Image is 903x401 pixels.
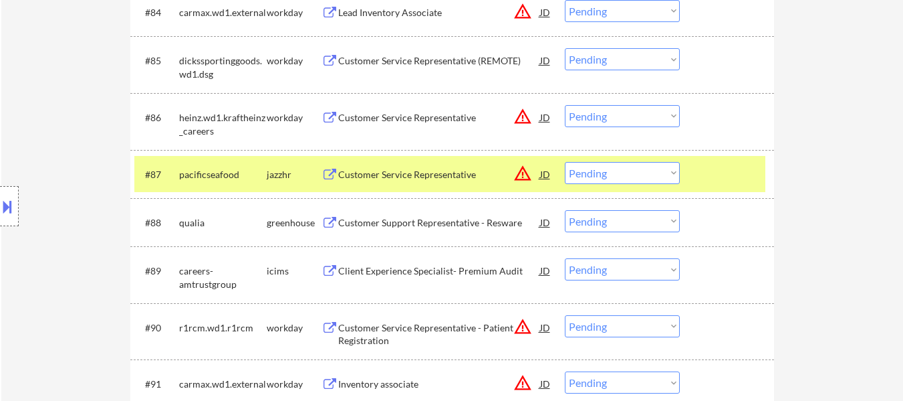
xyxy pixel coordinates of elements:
[513,107,532,126] button: warning_amber
[145,54,168,68] div: #85
[145,6,168,19] div: #84
[338,216,540,230] div: Customer Support Representative - Resware
[267,54,321,68] div: workday
[513,164,532,183] button: warning_amber
[539,162,552,186] div: JD
[267,378,321,391] div: workday
[338,168,540,181] div: Customer Service Representative
[267,264,321,278] div: icims
[179,54,267,80] div: dickssportinggoods.wd1.dsg
[267,216,321,230] div: greenhouse
[513,317,532,336] button: warning_amber
[338,378,540,391] div: Inventory associate
[539,258,552,283] div: JD
[539,372,552,396] div: JD
[267,111,321,125] div: workday
[513,374,532,392] button: warning_amber
[539,210,552,234] div: JD
[539,315,552,339] div: JD
[267,321,321,335] div: workday
[539,105,552,129] div: JD
[338,6,540,19] div: Lead Inventory Associate
[338,111,540,125] div: Customer Service Representative
[145,378,168,391] div: #91
[267,6,321,19] div: workday
[338,264,540,278] div: Client Experience Specialist- Premium Audit
[267,168,321,181] div: jazzhr
[513,2,532,21] button: warning_amber
[338,321,540,347] div: Customer Service Representative - Patient Registration
[179,6,267,19] div: carmax.wd1.external
[179,378,267,391] div: carmax.wd1.external
[539,48,552,72] div: JD
[338,54,540,68] div: Customer Service Representative (REMOTE)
